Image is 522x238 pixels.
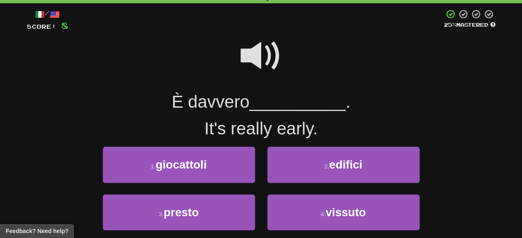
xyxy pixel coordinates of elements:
span: 25 % [444,21,456,28]
span: È davvero [172,92,249,111]
div: / [27,9,68,19]
div: Mastered [444,21,496,29]
button: 3.presto [103,194,255,230]
div: It's really early. [27,116,496,141]
span: . [346,92,350,111]
span: vissuto [325,206,366,219]
span: Open feedback widget [6,227,68,235]
small: 2 . [324,163,329,170]
small: 1 . [151,163,155,170]
button: 1.giocattoli [103,147,255,183]
button: 4.vissuto [267,194,420,230]
span: presto [164,206,199,219]
small: 3 . [159,211,164,217]
small: 4 . [321,211,326,217]
span: edifici [329,158,362,171]
span: Score: [27,23,56,30]
span: 8 [61,20,68,30]
span: giocattoli [155,158,206,171]
span: __________ [249,92,346,111]
button: 2.edifici [267,147,420,183]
